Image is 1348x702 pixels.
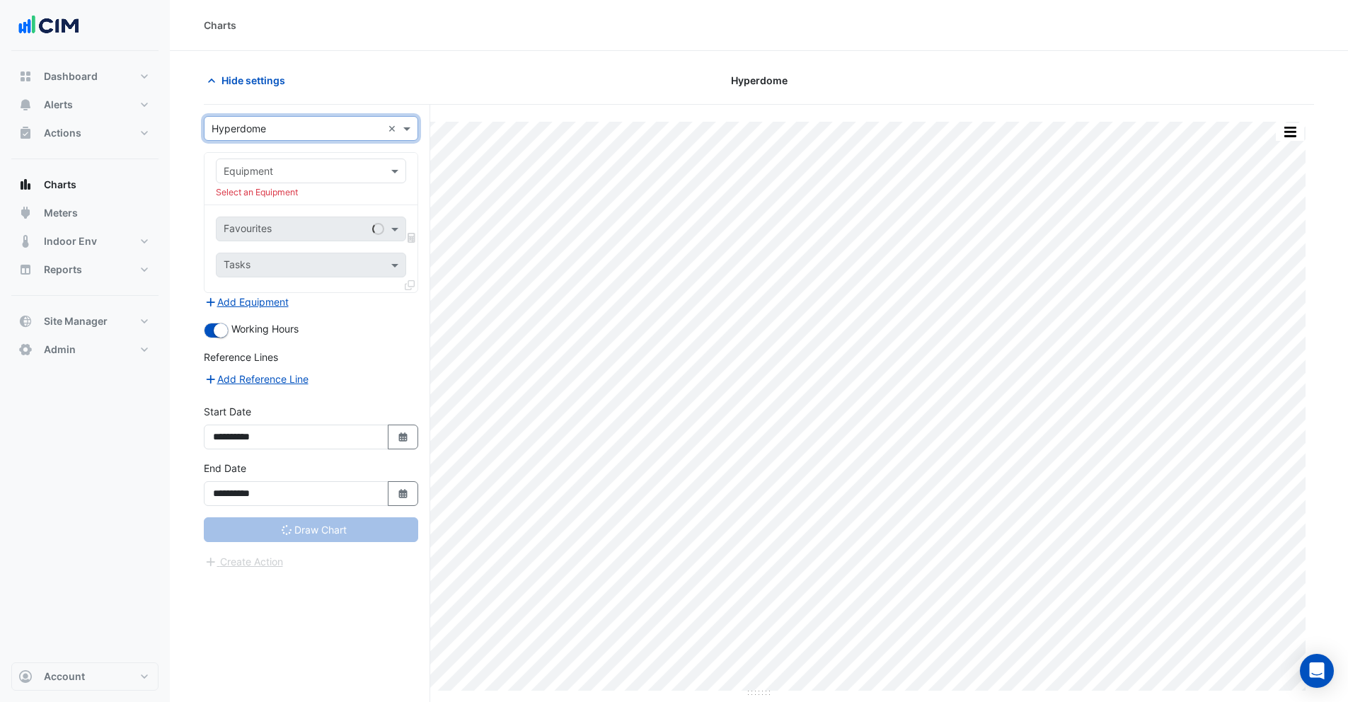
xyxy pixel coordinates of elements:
span: Reports [44,263,82,277]
span: Clone Favourites and Tasks from this Equipment to other Equipment [405,279,415,291]
div: Select an Equipment [216,186,406,199]
fa-icon: Select Date [397,431,410,443]
button: Alerts [11,91,159,119]
div: Open Intercom Messenger [1300,654,1334,688]
button: Admin [11,335,159,364]
app-icon: Dashboard [18,69,33,84]
button: Hide settings [204,68,294,93]
app-icon: Alerts [18,98,33,112]
app-icon: Charts [18,178,33,192]
app-icon: Meters [18,206,33,220]
span: Admin [44,343,76,357]
span: Hyperdome [731,73,788,88]
app-icon: Actions [18,126,33,140]
span: Hide settings [221,73,285,88]
label: Reference Lines [204,350,278,364]
label: Start Date [204,404,251,419]
div: Tasks [221,257,250,275]
span: Account [44,669,85,684]
span: Actions [44,126,81,140]
span: Charts [44,178,76,192]
span: Meters [44,206,78,220]
span: Indoor Env [44,234,97,248]
button: Site Manager [11,307,159,335]
span: Site Manager [44,314,108,328]
button: Account [11,662,159,691]
fa-icon: Select Date [397,488,410,500]
button: Meters [11,199,159,227]
label: End Date [204,461,246,476]
app-icon: Admin [18,343,33,357]
span: Clear [388,121,400,136]
app-icon: Site Manager [18,314,33,328]
button: Add Reference Line [204,371,309,387]
app-icon: Indoor Env [18,234,33,248]
app-escalated-ticket-create-button: Please wait for charts to finish loading [204,555,284,567]
button: Add Equipment [204,294,289,310]
button: Dashboard [11,62,159,91]
span: Working Hours [231,323,299,335]
span: Choose Function [405,231,418,243]
button: Actions [11,119,159,147]
div: Favourites [221,221,272,239]
img: Company Logo [17,11,81,40]
span: Dashboard [44,69,98,84]
button: Reports [11,255,159,284]
span: Alerts [44,98,73,112]
button: Indoor Env [11,227,159,255]
button: Charts [11,171,159,199]
app-icon: Reports [18,263,33,277]
button: More Options [1276,123,1304,141]
div: Charts [204,18,236,33]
